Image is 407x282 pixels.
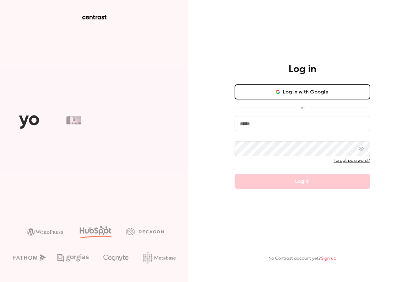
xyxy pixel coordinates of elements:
img: decagon [126,228,164,235]
a: Forgot password? [334,158,370,163]
button: Log in with Google [235,84,370,99]
h4: Log in [289,63,316,76]
p: No Contrast account yet? [269,255,336,262]
a: Sign up [321,256,336,261]
span: or [297,104,308,111]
